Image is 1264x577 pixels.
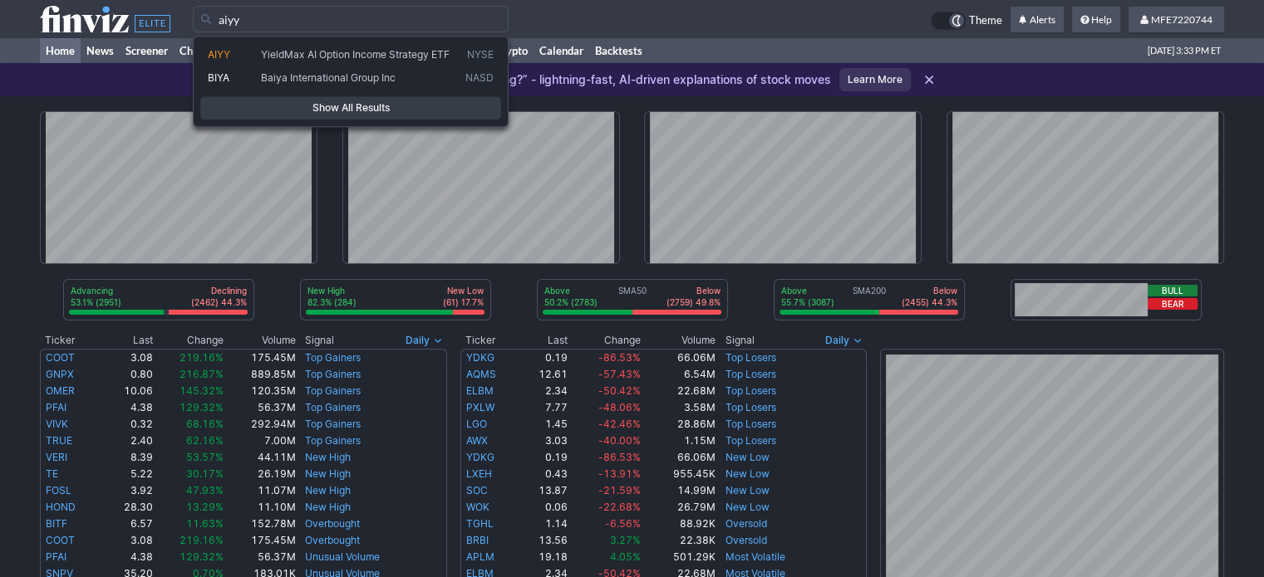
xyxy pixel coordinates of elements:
td: 501.29K [642,549,716,565]
a: Calendar [534,38,589,63]
td: 12.61 [519,366,568,383]
td: 6.54M [642,366,716,383]
span: -42.46% [598,418,641,430]
p: Above [544,285,598,296]
a: Alerts [1011,7,1064,33]
p: 82.3% (284) [307,296,357,308]
span: -13.91% [598,467,641,480]
td: 4.38 [96,549,155,565]
td: 11.10M [224,499,296,516]
a: Top Gainers [305,418,361,430]
a: OMER [46,384,75,397]
a: Top Losers [725,418,776,430]
div: SMA200 [780,285,959,310]
div: Search [193,36,509,127]
th: Volume [642,332,716,349]
a: PFAI [46,550,66,563]
a: Top Gainers [305,351,361,364]
a: AWX [466,434,488,447]
a: Top Gainers [305,401,361,413]
a: FOSL [46,484,71,496]
a: Top Losers [725,401,776,413]
td: 955.45K [642,466,716,482]
th: Ticker [460,332,519,349]
td: 3.92 [96,482,155,499]
a: Top Losers [725,368,776,380]
span: -57.43% [598,368,641,380]
th: Change [568,332,642,349]
a: Overbought [305,534,360,546]
a: New High [305,467,351,480]
a: BRBI [466,534,489,546]
a: New High [305,501,351,513]
a: New Low [725,501,770,513]
a: YDKG [466,351,494,364]
td: 120.35M [224,383,296,399]
a: Top Gainers [305,434,361,447]
span: 129.32% [180,401,224,413]
td: 28.30 [96,499,155,516]
a: ELBM [466,384,494,397]
span: AIYY [208,48,230,61]
a: VIVK [46,418,68,430]
td: 0.19 [519,349,568,366]
span: Baiya International Group Inc [261,71,396,84]
p: Declining [191,285,247,296]
td: 3.03 [519,433,568,449]
p: Advancing [71,285,121,296]
a: Home [40,38,81,63]
span: Daily [825,332,849,349]
th: Last [519,332,568,349]
td: 3.58M [642,399,716,416]
span: Signal [305,334,334,347]
span: 129.32% [180,550,224,563]
a: MFE7220744 [1129,7,1224,33]
input: Search [193,6,509,32]
a: Top Gainers [305,384,361,397]
span: 4.05% [610,550,641,563]
a: New High [305,484,351,496]
td: 1.14 [519,516,568,532]
td: 152.78M [224,516,296,532]
p: (2455) 44.3% [902,296,957,308]
span: YieldMax AI Option Income Strategy ETF [261,48,450,61]
p: Above [781,285,834,296]
a: APLM [466,550,494,563]
span: -48.06% [598,401,641,413]
td: 28.86M [642,416,716,433]
td: 3.08 [96,349,155,366]
a: WOK [466,501,489,513]
td: 292.94M [224,416,296,433]
p: Below [666,285,721,296]
a: Top Losers [725,351,776,364]
span: -86.53% [598,351,641,364]
a: Help [1072,7,1120,33]
span: 53.57% [186,451,224,463]
td: 175.45M [224,349,296,366]
span: NASD [465,71,494,86]
span: 62.16% [186,434,224,447]
td: 26.19M [224,466,296,482]
a: TGHL [466,517,494,530]
td: 7.00M [224,433,296,449]
a: Oversold [725,517,767,530]
td: 1.45 [519,416,568,433]
td: 889.85M [224,366,296,383]
p: New Low [443,285,484,296]
span: -50.42% [598,384,641,397]
a: PFAI [46,401,66,413]
a: LGO [466,418,487,430]
td: 26.79M [642,499,716,516]
span: 47.93% [186,484,224,496]
span: -40.00% [598,434,641,447]
a: Crypto [489,38,534,63]
a: New Low [725,467,770,480]
p: 53.1% (2951) [71,296,121,308]
span: MFE7220744 [1151,13,1212,26]
td: 0.06 [519,499,568,516]
p: 50.2% (2783) [544,296,598,308]
td: 175.45M [224,532,296,549]
span: -22.68% [598,501,641,513]
p: 55.7% (3087) [781,296,834,308]
td: 3.08 [96,532,155,549]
